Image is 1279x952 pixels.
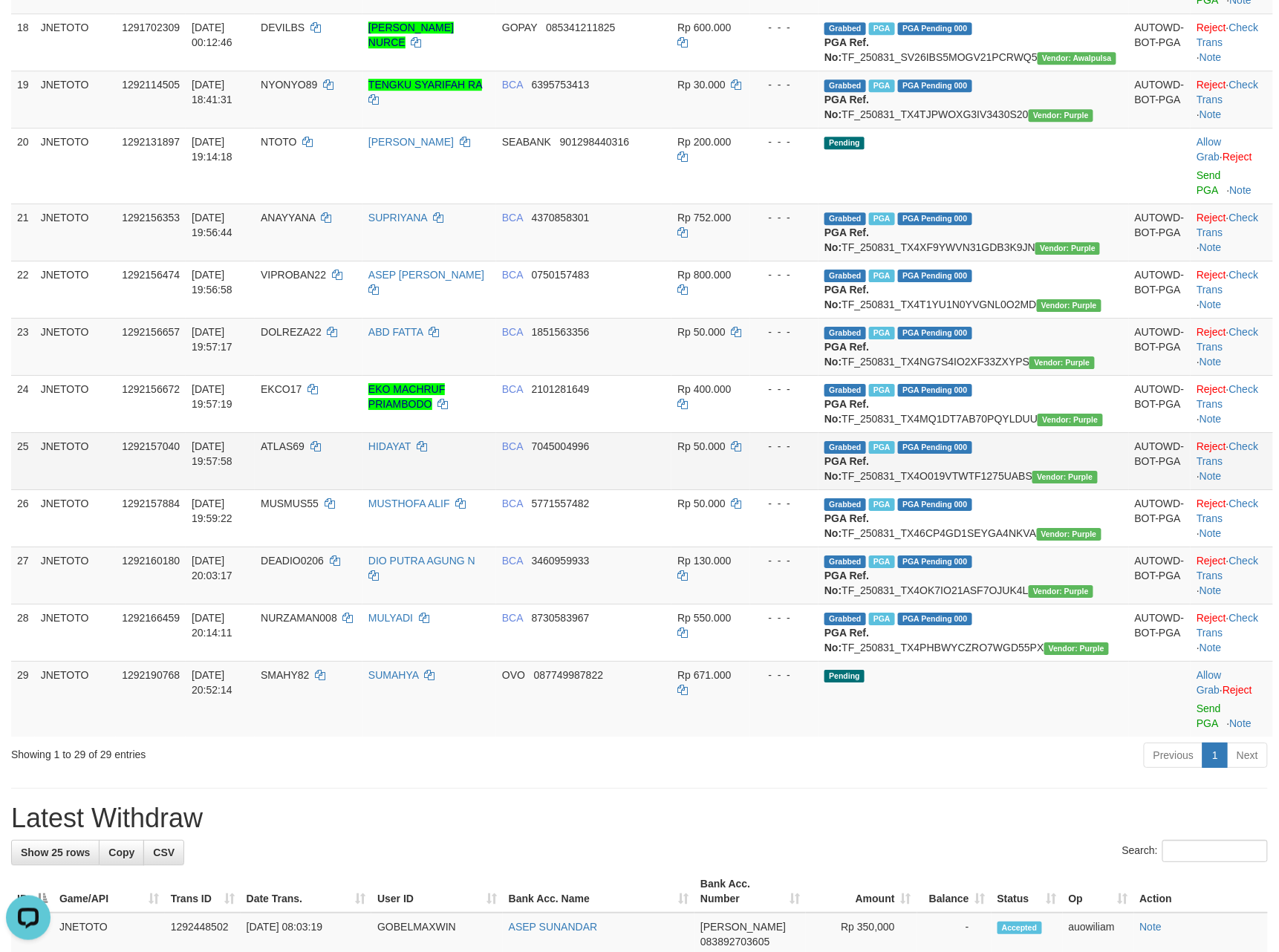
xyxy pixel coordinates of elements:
span: [DATE] 19:14:18 [192,136,232,163]
a: ASEP SUNANDAR [509,921,598,933]
td: 24 [11,375,35,432]
a: Reject [1197,212,1226,224]
div: - - - [756,610,813,625]
td: 29 [11,661,35,737]
th: ID: activate to sort column descending [11,870,53,913]
span: DEADIO0206 [261,555,324,567]
td: 27 [11,547,35,604]
span: NTOTO [261,136,297,148]
a: Reject [1197,440,1226,452]
span: Vendor URL: https://trx4.1velocity.biz [1029,585,1093,598]
a: HIDAYAT [368,440,411,452]
td: JNETOTO [35,261,117,318]
span: OVO [502,669,525,681]
span: MUSMUS55 [261,498,319,509]
td: 23 [11,318,35,375]
td: JNETOTO [35,128,117,203]
span: Grabbed [824,613,866,625]
a: MULYADI [368,612,413,624]
span: Grabbed [824,327,866,339]
a: Check Trans [1197,383,1258,410]
th: Date Trans.: activate to sort column ascending [241,870,371,913]
span: Show 25 rows [21,847,90,858]
span: Marked by auofahmi [869,498,895,511]
div: - - - [756,134,813,149]
a: Copy [99,840,144,865]
span: DEVILBS [261,22,305,33]
a: Previous [1144,743,1203,768]
a: Note [1200,642,1222,653]
span: 1292156353 [122,212,180,224]
span: Marked by auowiliam [869,613,895,625]
span: ANAYYANA [261,212,315,224]
a: Check Trans [1197,498,1258,524]
td: TF_250831_TX4PHBWYCZRO7WGD55PX [819,604,1129,661]
td: AUTOWD-BOT-PGA [1129,318,1191,375]
span: PGA Pending [898,22,972,35]
th: Status: activate to sort column ascending [992,870,1063,913]
a: Reject [1197,498,1226,509]
span: BCA [502,326,523,338]
span: 1292156474 [122,269,180,281]
span: Grabbed [824,555,866,568]
a: Allow Grab [1197,136,1221,163]
span: [DATE] 20:03:17 [192,555,232,581]
td: · · [1191,432,1273,489]
span: BCA [502,79,523,91]
a: 1 [1202,743,1228,768]
td: AUTOWD-BOT-PGA [1129,547,1191,604]
a: Allow Grab [1197,669,1221,696]
span: BCA [502,498,523,509]
div: - - - [756,20,813,35]
a: Reject [1197,555,1226,567]
td: JNETOTO [35,604,117,661]
span: Vendor URL: https://trx4.1velocity.biz [1035,242,1100,255]
span: Copy 3460959933 to clipboard [532,555,590,567]
span: Marked by auofahmi [869,555,895,568]
a: [PERSON_NAME] NURCE [368,22,454,48]
span: PGA Pending [898,441,972,454]
td: 21 [11,203,35,261]
td: JNETOTO [35,71,117,128]
span: Copy 4370858301 to clipboard [532,212,590,224]
td: JNETOTO [35,375,117,432]
span: ATLAS69 [261,440,305,452]
td: · [1191,128,1273,203]
span: Copy [108,847,134,858]
span: [DATE] 19:59:22 [192,498,232,524]
span: Copy 7045004996 to clipboard [532,440,590,452]
h1: Latest Withdraw [11,803,1268,833]
span: VIPROBAN22 [261,269,326,281]
span: Vendor URL: https://trx4.1velocity.biz [1044,642,1109,655]
td: TF_250831_SV26IBS5MOGV21PCRWQ5 [819,13,1129,71]
td: TF_250831_TX4O019VTWTF1275UABS [819,432,1129,489]
a: Note [1230,717,1252,729]
a: [PERSON_NAME] [368,136,454,148]
th: Bank Acc. Name: activate to sort column ascending [503,870,694,913]
span: Pending [824,137,865,149]
span: BCA [502,269,523,281]
div: - - - [756,439,813,454]
span: Grabbed [824,22,866,35]
div: Showing 1 to 29 of 29 entries [11,741,522,762]
a: ASEP [PERSON_NAME] [368,269,484,281]
th: Balance: activate to sort column ascending [917,870,992,913]
span: Copy 087749987822 to clipboard [534,669,603,681]
span: [DATE] 18:41:31 [192,79,232,105]
a: Note [1200,584,1222,596]
span: PGA Pending [898,613,972,625]
a: Check Trans [1197,326,1258,353]
span: Vendor URL: https://trx4.1velocity.biz [1037,528,1101,541]
td: AUTOWD-BOT-PGA [1129,375,1191,432]
button: Open LiveChat chat widget [6,6,51,50]
span: Rp 30.000 [677,79,726,91]
td: JNETOTO [35,547,117,604]
span: EKCO17 [261,383,302,395]
a: Reject [1223,684,1252,696]
span: DOLREZA22 [261,326,322,338]
a: Note [1200,470,1222,482]
span: NURZAMAN008 [261,612,337,624]
b: PGA Ref. No: [824,284,869,310]
span: Copy 5771557482 to clipboard [532,498,590,509]
a: Next [1227,743,1268,768]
